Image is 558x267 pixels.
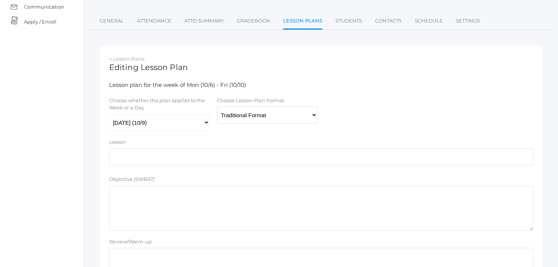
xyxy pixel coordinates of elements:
[109,97,209,112] label: Choose whether the plan applies to the Week or a Day
[24,14,56,29] span: Apply / Enroll
[335,13,362,28] a: Students
[109,56,144,62] a: < Lesson Plans
[375,13,402,28] a: Contacts
[109,176,155,183] label: Objective (SWBAT)
[237,13,270,28] a: Gradebook
[109,63,533,72] h1: Editing Lesson Plan
[283,13,322,30] a: Lesson Plans
[109,81,246,88] span: Lesson plan for the week of Mon (10/6) - Fri (10/10)
[456,13,480,28] a: Settings
[217,97,285,104] label: Choose Lesson Plan Format
[184,13,224,28] a: Attd Summary
[99,13,124,28] a: General
[109,238,152,246] label: Review/Warm-up
[137,13,171,28] a: Attendance
[109,139,126,146] label: Lesson
[415,13,443,28] a: Schedule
